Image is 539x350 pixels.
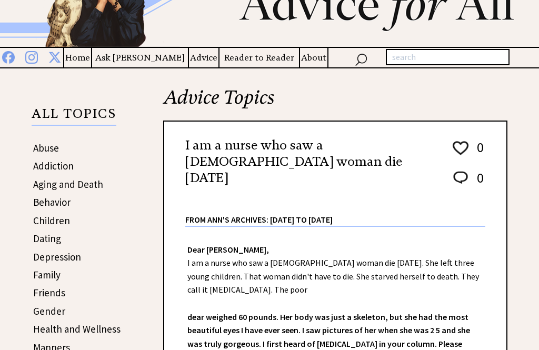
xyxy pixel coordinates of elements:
a: Depression [33,251,81,263]
img: message_round%202.png [451,169,470,186]
h2: I am a nurse who saw a [DEMOGRAPHIC_DATA] woman die [DATE] [185,137,433,187]
strong: Dear [PERSON_NAME], [187,244,269,255]
h2: Advice Topics [163,85,507,121]
img: search_nav.png [355,51,367,66]
input: search [386,49,510,66]
a: Health and Wellness [33,323,121,335]
img: x%20blue.png [48,49,61,63]
div: From Ann's Archives: [DATE] to [DATE] [185,198,485,226]
a: Home [64,51,91,64]
a: Dating [33,232,61,245]
a: Abuse [33,142,59,154]
a: Ask [PERSON_NAME] [92,51,188,64]
a: Family [33,268,61,281]
a: Reader to Reader [219,51,300,64]
p: ALL TOPICS [32,108,116,126]
img: instagram%20blue.png [25,49,38,64]
img: facebook%20blue.png [2,49,15,64]
img: heart_outline%201.png [451,139,470,157]
a: Addiction [33,159,74,172]
a: Advice [189,51,218,64]
a: Children [33,214,70,227]
a: About [300,51,327,64]
td: 0 [472,138,484,168]
a: Friends [33,286,65,299]
td: 0 [472,169,484,197]
a: Aging and Death [33,178,103,191]
a: Gender [33,305,65,317]
a: Behavior [33,196,71,208]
